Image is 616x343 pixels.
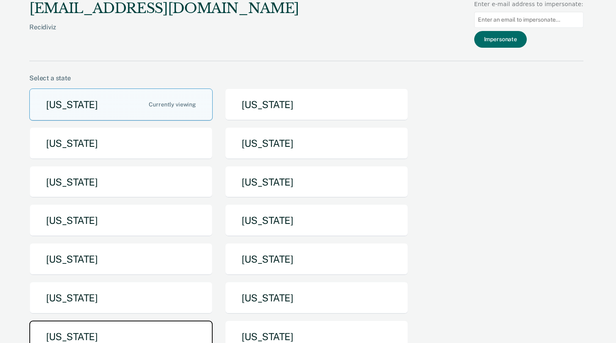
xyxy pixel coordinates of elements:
[29,127,213,159] button: [US_STATE]
[29,282,213,314] button: [US_STATE]
[29,204,213,237] button: [US_STATE]
[225,204,408,237] button: [US_STATE]
[29,166,213,198] button: [US_STATE]
[225,243,408,275] button: [US_STATE]
[474,12,583,28] input: Enter an email to impersonate...
[29,243,213,275] button: [US_STATE]
[29,23,299,44] div: Recidiviz
[225,282,408,314] button: [US_STATE]
[474,31,527,48] button: Impersonate
[29,89,213,121] button: [US_STATE]
[225,89,408,121] button: [US_STATE]
[225,127,408,159] button: [US_STATE]
[225,166,408,198] button: [US_STATE]
[29,74,583,82] div: Select a state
